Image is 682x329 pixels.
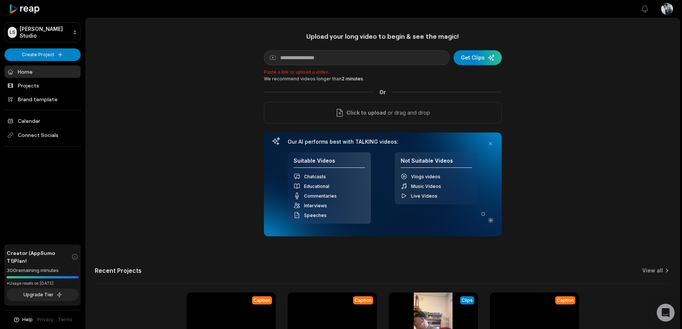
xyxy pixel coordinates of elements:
[4,66,81,78] a: Home
[4,79,81,92] a: Projects
[4,128,81,142] span: Connect Socials
[264,76,502,82] div: We recommend videos longer than .
[7,281,78,286] div: *Usage resets on [DATE]
[411,193,437,199] span: Live Videos
[374,88,392,96] span: Or
[4,93,81,105] a: Brand template
[7,267,78,274] div: 300 remaining minutes
[7,288,78,301] button: Upgrade Tier
[304,183,329,189] span: Educational
[13,316,33,323] button: Help
[4,115,81,127] a: Calendar
[95,267,142,274] h2: Recent Projects
[304,213,327,218] span: Speeches
[657,304,675,322] div: Open Intercom Messenger
[411,183,441,189] span: Music Videos
[264,32,502,41] h1: Upload your long video to begin & see the magic!
[346,108,386,117] span: Click to upload
[8,27,17,38] div: LS
[288,138,478,145] h3: Our AI performs best with TALKING videos:
[4,48,81,61] button: Create Project
[294,157,365,168] h4: Suitable Videos
[304,174,326,179] span: Chatcasts
[58,316,72,323] a: Terms
[401,157,472,168] h4: Not Suitable Videos
[304,193,337,199] span: Commentaries
[7,249,71,265] span: Creator (AppSumo T1) Plan!
[22,316,33,323] span: Help
[386,108,430,117] p: or drag and drop
[264,69,502,76] p: Paste a link or upload a video.
[453,50,502,65] button: Get Clips
[37,316,54,323] a: Privacy
[411,174,440,179] span: Vlogs videos
[642,267,663,274] a: View all
[20,26,70,39] p: [PERSON_NAME] Studio
[304,203,327,208] span: Interviews
[342,76,363,82] span: 2 minutes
